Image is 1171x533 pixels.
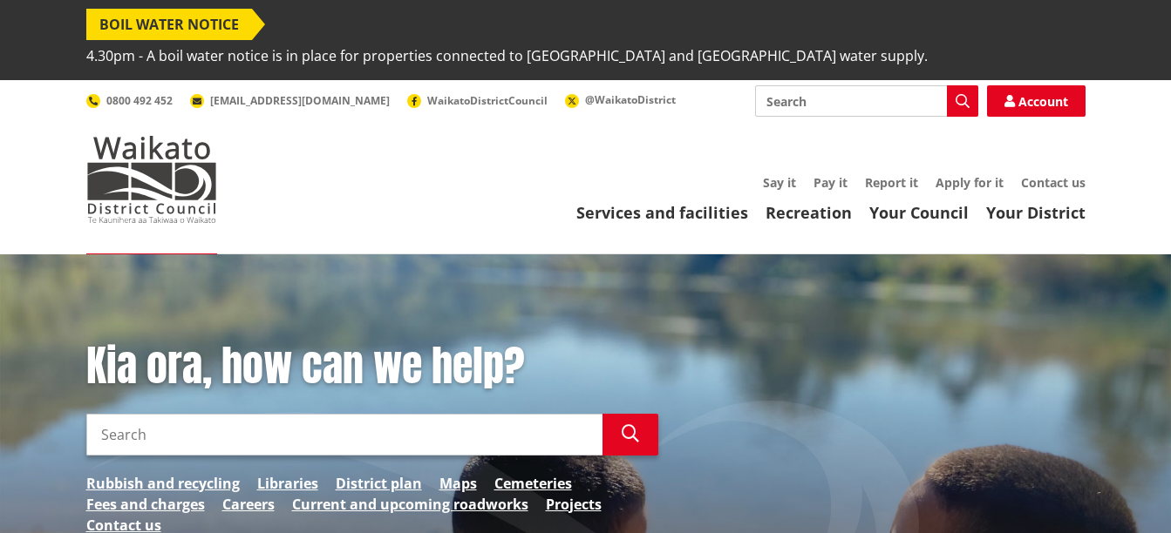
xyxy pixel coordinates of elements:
[546,494,602,515] a: Projects
[439,473,477,494] a: Maps
[986,202,1086,223] a: Your District
[576,202,748,223] a: Services and facilities
[755,85,978,117] input: Search input
[585,92,676,107] span: @WaikatoDistrict
[427,93,548,108] span: WaikatoDistrictCouncil
[763,174,796,191] a: Say it
[86,93,173,108] a: 0800 492 452
[86,473,240,494] a: Rubbish and recycling
[336,473,422,494] a: District plan
[565,92,676,107] a: @WaikatoDistrict
[86,494,205,515] a: Fees and charges
[936,174,1004,191] a: Apply for it
[766,202,852,223] a: Recreation
[407,93,548,108] a: WaikatoDistrictCouncil
[869,202,969,223] a: Your Council
[86,40,928,71] span: 4.30pm - A boil water notice is in place for properties connected to [GEOGRAPHIC_DATA] and [GEOGR...
[86,9,252,40] span: BOIL WATER NOTICE
[86,341,658,392] h1: Kia ora, how can we help?
[210,93,390,108] span: [EMAIL_ADDRESS][DOMAIN_NAME]
[222,494,275,515] a: Careers
[814,174,848,191] a: Pay it
[86,136,217,223] img: Waikato District Council - Te Kaunihera aa Takiwaa o Waikato
[190,93,390,108] a: [EMAIL_ADDRESS][DOMAIN_NAME]
[865,174,918,191] a: Report it
[292,494,528,515] a: Current and upcoming roadworks
[257,473,318,494] a: Libraries
[494,473,572,494] a: Cemeteries
[106,93,173,108] span: 0800 492 452
[987,85,1086,117] a: Account
[1021,174,1086,191] a: Contact us
[86,414,603,455] input: Search input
